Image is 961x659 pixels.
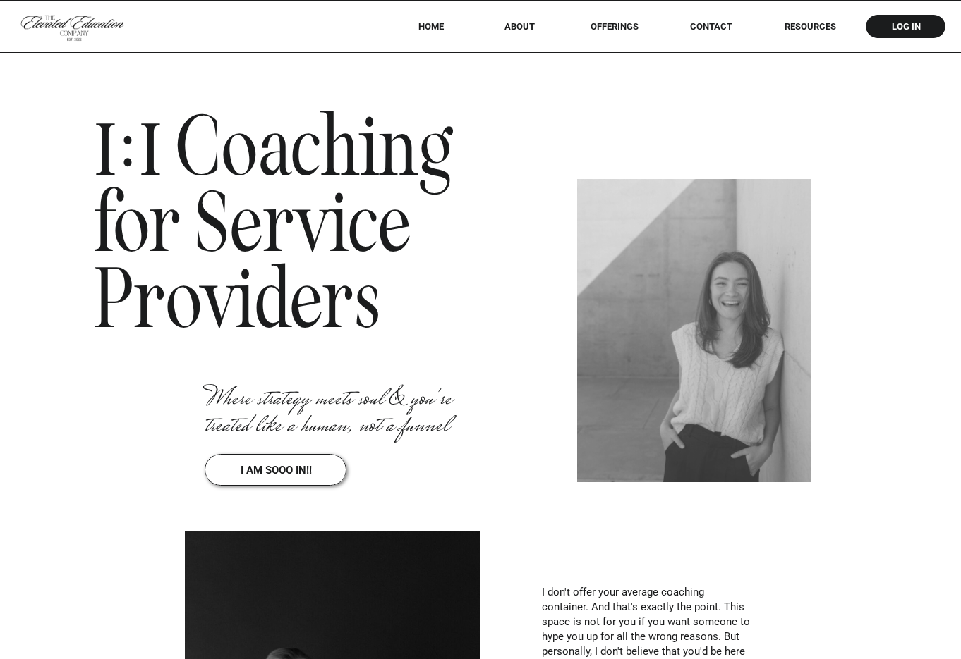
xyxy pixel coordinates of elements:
a: About [495,21,545,32]
a: log in [878,21,933,32]
a: Contact [680,21,742,32]
a: offerings [570,21,658,32]
a: i am sooo in!! [226,464,326,472]
a: HOME [399,21,462,32]
p: Where strategy meets soul & you're treated like a human, not a funnel [205,387,486,433]
h1: 1:1 Coaching for Service Providers [95,109,472,350]
a: RESOURCES [765,21,855,32]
